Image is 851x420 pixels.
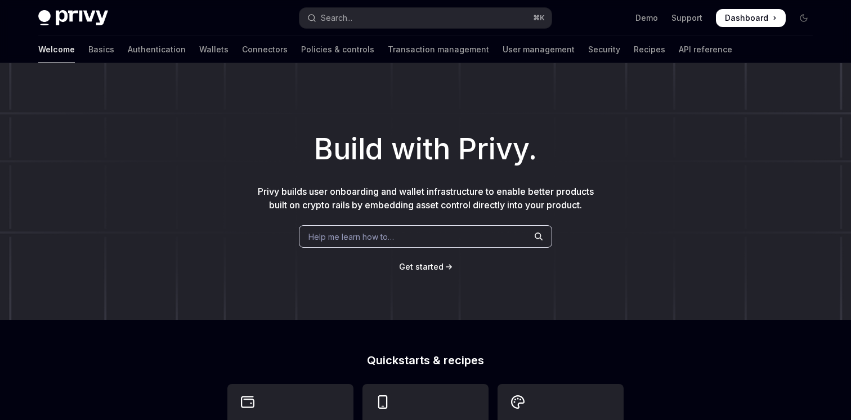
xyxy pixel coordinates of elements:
a: Connectors [242,36,288,63]
button: Open search [299,8,552,28]
a: API reference [679,36,732,63]
a: Basics [88,36,114,63]
div: Search... [321,11,352,25]
span: Dashboard [725,12,768,24]
a: Transaction management [388,36,489,63]
a: Dashboard [716,9,786,27]
span: Privy builds user onboarding and wallet infrastructure to enable better products built on crypto ... [258,186,594,211]
img: dark logo [38,10,108,26]
a: Welcome [38,36,75,63]
h2: Quickstarts & recipes [227,355,624,366]
span: ⌘ K [533,14,545,23]
a: Get started [399,261,444,272]
a: Support [671,12,702,24]
span: Get started [399,262,444,271]
a: Authentication [128,36,186,63]
button: Toggle dark mode [795,9,813,27]
a: Demo [635,12,658,24]
a: Policies & controls [301,36,374,63]
h1: Build with Privy. [18,127,833,171]
a: Wallets [199,36,229,63]
span: Help me learn how to… [308,231,394,243]
a: User management [503,36,575,63]
a: Security [588,36,620,63]
a: Recipes [634,36,665,63]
